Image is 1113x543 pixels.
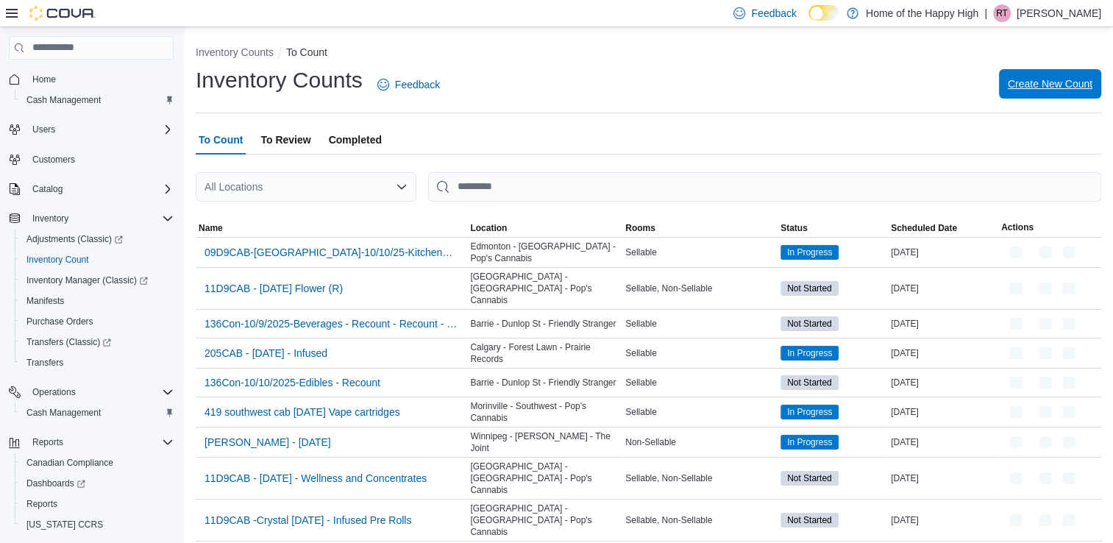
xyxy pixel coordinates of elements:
span: Location [470,222,507,234]
button: Cash Management [15,90,179,110]
span: Barrie - Dunlop St - Friendly Stranger [470,377,616,388]
button: Delete [1060,244,1078,261]
span: Not Started [787,514,832,527]
span: Not Started [787,472,832,485]
button: Home [3,68,179,90]
span: 136Con-10/10/2025-Edibles - Recount [205,375,380,390]
span: Transfers [26,357,63,369]
span: Reports [26,498,57,510]
span: [PERSON_NAME] - [DATE] [205,435,331,450]
span: In Progress [787,347,832,360]
button: Delete [1060,469,1078,487]
button: 136Con-10/9/2025-Beverages - Recount - Recount - Recount [199,313,464,335]
button: Edit count details [1036,342,1054,364]
span: Inventory Count [26,254,89,266]
span: Adjustments (Classic) [21,230,174,248]
button: 11D9CAB - [DATE] Flower (R) [199,277,349,299]
div: Sellable [622,244,778,261]
a: Inventory Manager (Classic) [21,271,154,289]
nav: An example of EuiBreadcrumbs [196,45,1101,63]
button: Delete [1060,511,1078,529]
span: Dashboards [26,478,85,489]
input: This is a search bar. After typing your query, hit enter to filter the results lower in the page. [428,172,1101,202]
span: Not Started [780,281,839,296]
span: In Progress [787,246,832,259]
button: Reports [15,494,179,514]
span: Home [32,74,56,85]
span: Manifests [26,295,64,307]
span: [GEOGRAPHIC_DATA] - [GEOGRAPHIC_DATA] - Pop's Cannabis [470,461,619,496]
div: [DATE] [888,511,998,529]
span: In Progress [780,405,839,419]
button: Status [778,219,888,237]
span: Feedback [395,77,440,92]
button: Catalog [3,179,179,199]
button: Rooms [622,219,778,237]
a: Feedback [371,70,446,99]
span: Canadian Compliance [26,457,113,469]
img: Cova [29,6,96,21]
button: Purchase Orders [15,311,179,332]
span: Cash Management [21,91,174,109]
span: Rooms [625,222,655,234]
span: Winnipeg - [PERSON_NAME] - The Joint [470,430,619,454]
span: Edmonton - [GEOGRAPHIC_DATA] - Pop's Cannabis [470,241,619,264]
p: [PERSON_NAME] [1017,4,1101,22]
span: To Count [199,125,243,155]
span: Not Started [787,282,832,295]
span: Catalog [32,183,63,195]
a: Cash Management [21,91,107,109]
div: Sellable [622,403,778,421]
span: Inventory [32,213,68,224]
button: Delete [1060,433,1078,451]
h1: Inventory Counts [196,65,363,95]
a: Purchase Orders [21,313,99,330]
div: Non-Sellable [622,433,778,451]
a: Reports [21,495,63,513]
button: Open list of options [396,181,408,193]
span: Users [26,121,174,138]
button: Create New Count [999,69,1101,99]
div: [DATE] [888,315,998,333]
button: Canadian Compliance [15,452,179,473]
button: Delete [1060,280,1078,297]
a: [US_STATE] CCRS [21,516,109,533]
span: Not Started [787,376,832,389]
span: Inventory Manager (Classic) [21,271,174,289]
a: Dashboards [15,473,179,494]
button: Edit count details [1036,431,1054,453]
span: Scheduled Date [891,222,957,234]
span: Reports [26,433,174,451]
span: [GEOGRAPHIC_DATA] - [GEOGRAPHIC_DATA] - Pop's Cannabis [470,271,619,306]
button: Delete [1060,344,1078,362]
button: Inventory [26,210,74,227]
span: Purchase Orders [21,313,174,330]
span: Home [26,70,174,88]
span: Transfers (Classic) [26,336,111,348]
span: Morinville - Southwest - Pop's Cannabis [470,400,619,424]
span: [US_STATE] CCRS [26,519,103,530]
button: Edit count details [1036,401,1054,423]
span: Calgary - Forest Lawn - Prairie Records [470,341,619,365]
button: Edit count details [1036,277,1054,299]
span: 419 southwest cab [DATE] Vape cartridges [205,405,400,419]
span: 136Con-10/9/2025-Beverages - Recount - Recount - Recount [205,316,458,331]
button: Catalog [26,180,68,198]
span: To Review [260,125,310,155]
span: Dashboards [21,475,174,492]
span: 11D9CAB - [DATE] Flower (R) [205,281,343,296]
a: Adjustments (Classic) [21,230,129,248]
a: Dashboards [21,475,91,492]
span: In Progress [787,436,832,449]
button: 11D9CAB -Crystal [DATE] - Infused Pre Rolls [199,509,417,531]
span: Washington CCRS [21,516,174,533]
button: Edit count details [1036,467,1054,489]
span: Barrie - Dunlop St - Friendly Stranger [470,318,616,330]
span: Status [780,222,808,234]
span: Not Started [787,317,832,330]
button: Reports [3,432,179,452]
button: Manifests [15,291,179,311]
a: Transfers (Classic) [15,332,179,352]
a: Transfers [21,354,69,372]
